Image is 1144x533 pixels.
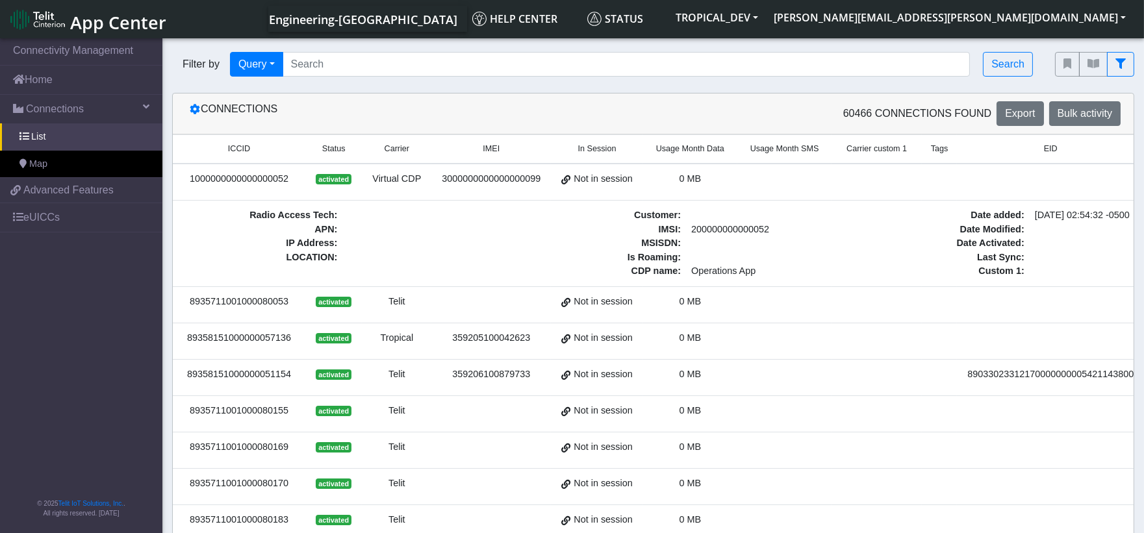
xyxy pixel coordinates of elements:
[679,441,701,452] span: 0 MB
[679,296,701,306] span: 0 MB
[472,12,557,26] span: Help center
[10,9,65,30] img: logo-telit-cinterion-gw-new.png
[181,223,342,237] span: APN :
[58,500,123,507] a: Telit IoT Solutions, Inc.
[582,6,668,32] a: Status
[467,6,582,32] a: Help center
[668,6,766,29] button: TROPICAL_DEV
[656,143,724,155] span: Usage Month Data
[846,143,907,155] span: Carrier custom 1
[524,264,686,279] span: CDP name :
[316,406,351,416] span: activated
[867,208,1029,223] span: Date added :
[370,331,424,345] div: Tropical
[679,514,701,525] span: 0 MB
[750,143,819,155] span: Usage Month SMS
[370,440,424,454] div: Telit
[70,10,166,34] span: App Center
[867,251,1029,265] span: Last Sync :
[283,52,971,77] input: Search...
[181,440,298,454] div: 8935711001000080169
[524,223,686,237] span: IMSI :
[679,478,701,488] span: 0 MB
[181,367,298,382] div: 89358151000000051154
[574,440,632,454] span: Not in session
[867,236,1029,251] span: Date Activated :
[997,101,1043,126] button: Export
[965,367,1136,382] div: 89033023312170000000005421143800
[181,513,298,527] div: 8935711001000080183
[843,106,992,121] span: 60466 Connections found
[574,172,632,186] span: Not in session
[931,143,948,155] span: Tags
[181,331,298,345] div: 89358151000000057136
[31,130,45,144] span: List
[524,208,686,223] span: Customer :
[686,223,848,237] span: 200000000000052
[181,404,298,418] div: 8935711001000080155
[370,477,424,491] div: Telit
[1049,101,1121,126] button: Bulk activity
[574,404,632,418] span: Not in session
[574,295,632,309] span: Not in session
[686,264,848,279] span: Operations App
[867,223,1029,237] span: Date Modified :
[322,143,346,155] span: Status
[316,174,351,184] span: activated
[370,404,424,418] div: Telit
[587,12,643,26] span: Status
[574,367,632,382] span: Not in session
[181,295,298,309] div: 8935711001000080053
[10,5,164,33] a: App Center
[867,264,1029,279] span: Custom 1 :
[269,12,457,27] span: Engineering-[GEOGRAPHIC_DATA]
[316,369,351,380] span: activated
[181,208,342,223] span: Radio Access Tech :
[385,143,409,155] span: Carrier
[370,172,424,186] div: Virtual CDP
[370,295,424,309] div: Telit
[316,478,351,489] span: activated
[574,331,632,345] span: Not in session
[1058,108,1112,119] span: Bulk activity
[439,367,543,382] div: 359206100879733
[26,101,84,117] span: Connections
[679,173,701,184] span: 0 MB
[679,369,701,379] span: 0 MB
[1005,108,1035,119] span: Export
[439,172,543,186] div: 3000000000000000099
[316,515,351,525] span: activated
[316,442,351,452] span: activated
[1044,143,1058,155] span: EID
[181,477,298,491] div: 8935711001000080170
[574,513,632,527] span: Not in session
[370,367,424,382] div: Telit
[524,251,686,265] span: Is Roaming :
[316,297,351,307] span: activated
[230,52,283,77] button: Query
[483,143,500,155] span: IMEI
[524,236,686,251] span: MSISDN :
[181,251,342,265] span: LOCATION :
[574,477,632,491] span: Not in session
[228,143,250,155] span: ICCID
[439,331,543,345] div: 359205100042623
[1055,52,1134,77] div: fitlers menu
[472,12,487,26] img: knowledge.svg
[181,172,298,186] div: 1000000000000000052
[983,52,1033,77] button: Search
[268,6,457,32] a: Your current platform instance
[679,405,701,415] span: 0 MB
[176,101,654,126] div: Connections
[766,6,1134,29] button: [PERSON_NAME][EMAIL_ADDRESS][PERSON_NAME][DOMAIN_NAME]
[316,333,351,343] span: activated
[578,143,616,155] span: In Session
[587,12,602,26] img: status.svg
[23,182,114,198] span: Advanced Features
[172,56,230,72] span: Filter by
[29,157,47,171] span: Map
[679,332,701,343] span: 0 MB
[370,513,424,527] div: Telit
[181,236,342,251] span: IP Address :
